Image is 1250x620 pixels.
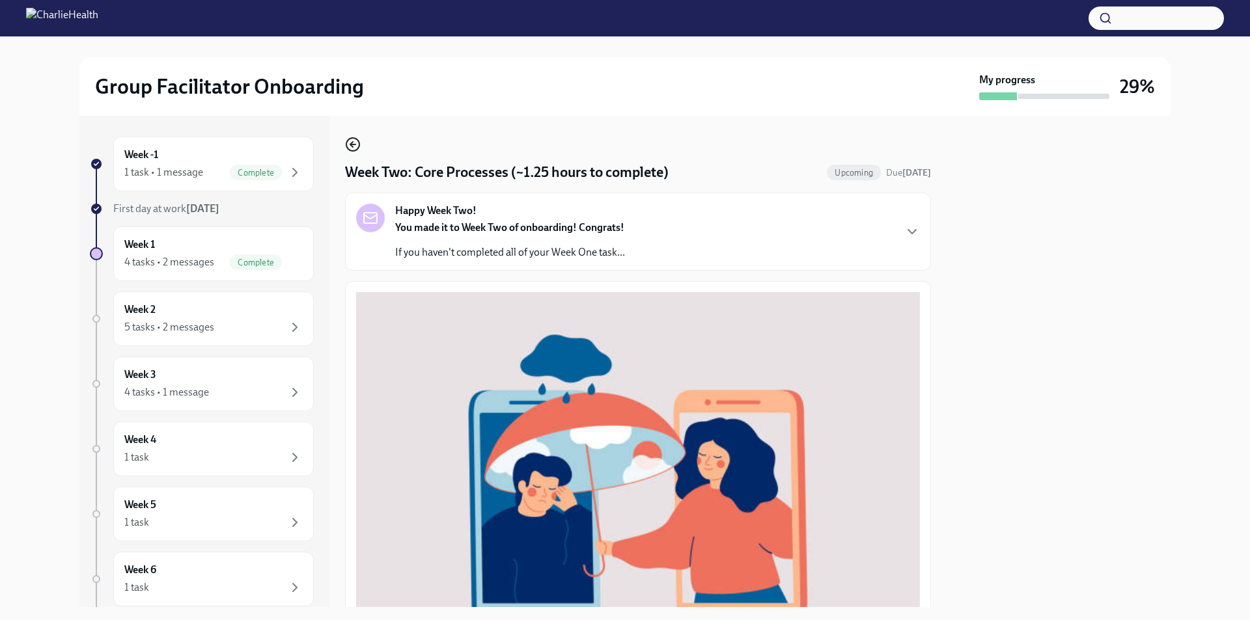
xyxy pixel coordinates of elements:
[124,255,214,269] div: 4 tasks • 2 messages
[345,163,669,182] h4: Week Two: Core Processes (~1.25 hours to complete)
[1120,75,1155,98] h3: 29%
[230,258,282,267] span: Complete
[124,450,149,465] div: 1 task
[124,498,156,512] h6: Week 5
[90,202,314,216] a: First day at work[DATE]
[90,357,314,411] a: Week 34 tasks • 1 message
[395,204,477,218] strong: Happy Week Two!
[124,237,155,252] h6: Week 1
[124,563,156,577] h6: Week 6
[124,433,156,447] h6: Week 4
[113,202,219,215] span: First day at work
[886,167,931,179] span: October 20th, 2025 10:00
[90,422,314,476] a: Week 41 task
[902,167,931,178] strong: [DATE]
[124,148,158,162] h6: Week -1
[124,320,214,334] div: 5 tasks • 2 messages
[90,487,314,541] a: Week 51 task
[827,168,881,178] span: Upcoming
[90,552,314,606] a: Week 61 task
[395,221,624,234] strong: You made it to Week Two of onboarding! Congrats!
[95,74,364,100] h2: Group Facilitator Onboarding
[124,580,149,595] div: 1 task
[90,226,314,281] a: Week 14 tasks • 2 messagesComplete
[90,291,314,346] a: Week 25 tasks • 2 messages
[124,303,156,317] h6: Week 2
[124,385,209,399] div: 4 tasks • 1 message
[124,515,149,530] div: 1 task
[90,137,314,191] a: Week -11 task • 1 messageComplete
[395,245,625,260] p: If you haven't completed all of your Week One task...
[979,73,1035,87] strong: My progress
[886,167,931,178] span: Due
[186,202,219,215] strong: [DATE]
[230,168,282,178] span: Complete
[124,368,156,382] h6: Week 3
[124,165,203,180] div: 1 task • 1 message
[26,8,98,29] img: CharlieHealth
